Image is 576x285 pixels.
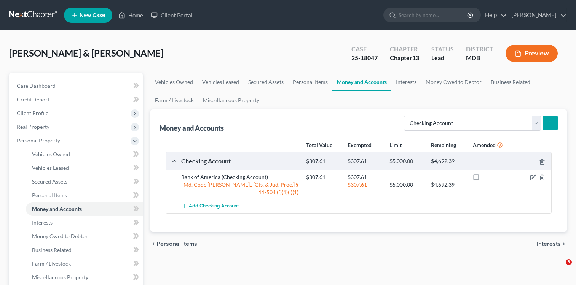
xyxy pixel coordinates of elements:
span: Interests [537,241,561,247]
a: Money Owed to Debtor [421,73,486,91]
span: [PERSON_NAME] & [PERSON_NAME] [9,47,163,59]
a: Vehicles Leased [198,73,244,91]
span: Vehicles Leased [32,165,69,171]
button: Interests chevron_right [537,241,567,247]
div: $5,000.00 [386,158,427,165]
div: $307.61 [344,173,385,181]
div: $307.61 [302,173,344,181]
a: Personal Items [26,188,143,202]
a: Money and Accounts [332,73,391,91]
a: Home [115,8,147,22]
div: Case [351,45,378,54]
div: Checking Account [177,157,302,165]
a: [PERSON_NAME] [507,8,566,22]
div: $307.61 [344,158,385,165]
span: Money Owed to Debtor [32,233,88,239]
iframe: Intercom live chat [550,259,568,277]
a: Farm / Livestock [26,257,143,271]
button: Preview [506,45,558,62]
span: Credit Report [17,96,49,103]
div: $5,000.00 [386,181,427,188]
div: $4,692.39 [427,181,469,188]
a: Interests [26,216,143,230]
span: Add Checking Account [189,203,239,209]
a: Business Related [26,243,143,257]
strong: Amended [473,142,496,148]
input: Search by name... [399,8,468,22]
span: Miscellaneous Property [32,274,88,280]
a: Case Dashboard [11,79,143,93]
span: Client Profile [17,110,48,116]
span: Business Related [32,247,72,253]
a: Miscellaneous Property [26,271,143,284]
strong: Exempted [348,142,372,148]
i: chevron_right [561,241,567,247]
div: Chapter [390,54,419,62]
strong: Total Value [306,142,332,148]
a: Interests [391,73,421,91]
a: Personal Items [288,73,332,91]
span: Personal Property [17,137,60,144]
span: New Case [80,13,105,18]
a: Secured Assets [26,175,143,188]
a: Money Owed to Debtor [26,230,143,243]
a: Vehicles Leased [26,161,143,175]
span: Vehicles Owned [32,151,70,157]
button: chevron_left Personal Items [150,241,197,247]
strong: Remaining [431,142,456,148]
div: Md. Code [PERSON_NAME]., [Cts. & Jud. Proc.] § 11-504 (f)(1)(i)(1) [177,181,302,196]
span: 13 [412,54,419,61]
a: Client Portal [147,8,196,22]
strong: Limit [389,142,402,148]
span: Personal Items [32,192,67,198]
a: Money and Accounts [26,202,143,216]
span: Money and Accounts [32,206,82,212]
span: Case Dashboard [17,82,56,89]
a: Secured Assets [244,73,288,91]
div: Chapter [390,45,419,54]
span: Interests [32,219,53,226]
div: Lead [431,54,454,62]
span: 3 [566,259,572,265]
div: MDB [466,54,493,62]
a: Vehicles Owned [26,147,143,161]
a: Vehicles Owned [150,73,198,91]
a: Miscellaneous Property [198,91,264,109]
span: Personal Items [156,241,197,247]
a: Help [481,8,507,22]
i: chevron_left [150,241,156,247]
div: Money and Accounts [160,123,224,133]
span: Real Property [17,123,49,130]
div: 25-18047 [351,54,378,62]
div: $307.61 [302,158,344,165]
span: Farm / Livestock [32,260,71,267]
button: Add Checking Account [181,199,239,213]
div: $307.61 [344,181,385,188]
span: Secured Assets [32,178,67,185]
a: Credit Report [11,93,143,106]
a: Business Related [486,73,535,91]
div: Status [431,45,454,54]
div: District [466,45,493,54]
div: Bank of America (Checking Account) [177,173,302,181]
a: Farm / Livestock [150,91,198,109]
div: $4,692.39 [427,158,469,165]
